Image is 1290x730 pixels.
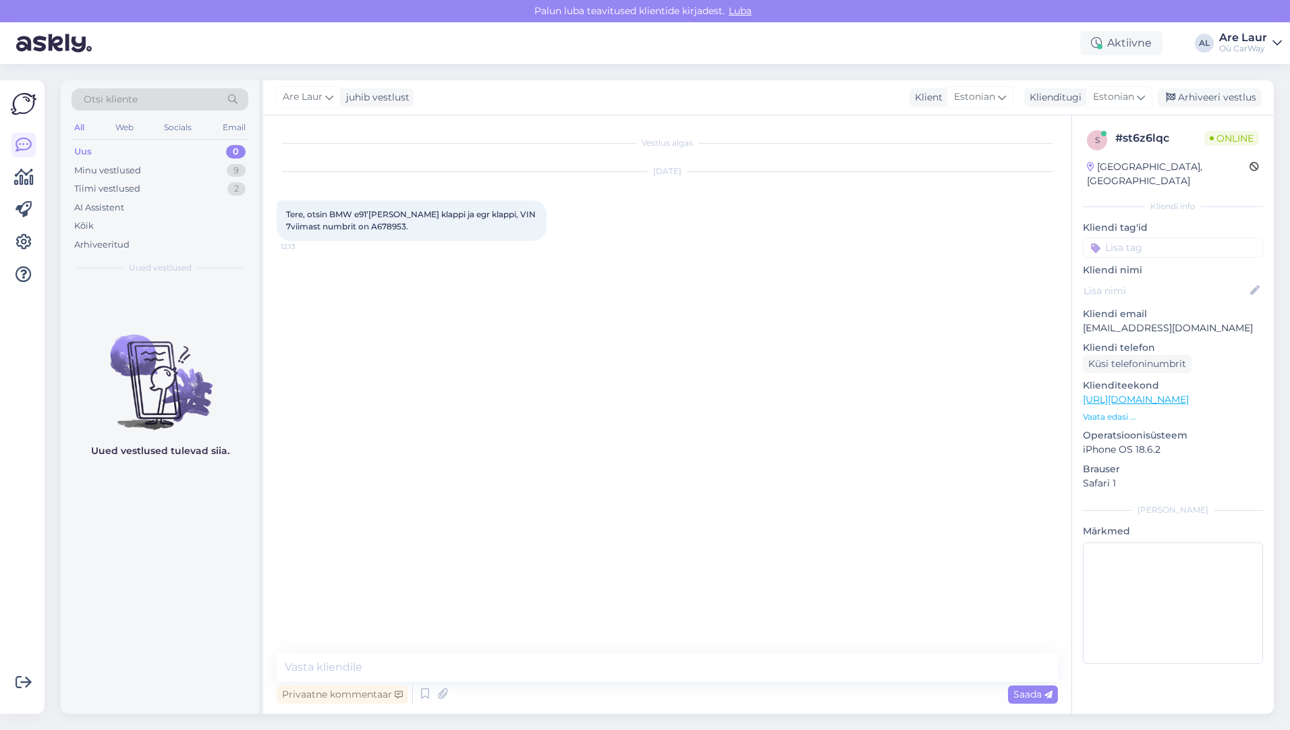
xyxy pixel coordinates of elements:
input: Lisa tag [1083,237,1263,258]
div: Aktiivne [1080,31,1162,55]
div: Kliendi info [1083,200,1263,213]
div: Email [220,119,248,136]
p: Kliendi tag'id [1083,221,1263,235]
div: Privaatne kommentaar [277,685,408,704]
div: AL [1195,34,1214,53]
div: juhib vestlust [341,90,410,105]
p: Brauser [1083,462,1263,476]
p: [EMAIL_ADDRESS][DOMAIN_NAME] [1083,321,1263,335]
span: 12:13 [281,242,331,252]
p: Kliendi nimi [1083,263,1263,277]
p: Kliendi email [1083,307,1263,321]
p: Kliendi telefon [1083,341,1263,355]
div: Vestlus algas [277,137,1058,149]
span: Online [1204,131,1259,146]
span: Estonian [1093,90,1134,105]
div: [PERSON_NAME] [1083,504,1263,516]
div: Web [113,119,136,136]
div: Klient [909,90,943,105]
div: Arhiveeritud [74,238,130,252]
div: Minu vestlused [74,164,141,177]
a: [URL][DOMAIN_NAME] [1083,393,1189,405]
div: Tiimi vestlused [74,182,140,196]
div: Kõik [74,219,94,233]
div: Küsi telefoninumbrit [1083,355,1191,373]
div: 0 [226,145,246,159]
p: iPhone OS 18.6.2 [1083,443,1263,457]
div: AI Assistent [74,201,124,215]
span: Uued vestlused [129,262,192,274]
p: Klienditeekond [1083,378,1263,393]
div: All [72,119,87,136]
p: Uued vestlused tulevad siia. [91,444,229,458]
p: Märkmed [1083,524,1263,538]
div: [GEOGRAPHIC_DATA], [GEOGRAPHIC_DATA] [1087,160,1250,188]
div: Oü CarWay [1219,43,1267,54]
p: Operatsioonisüsteem [1083,428,1263,443]
p: Vaata edasi ... [1083,411,1263,423]
div: Klienditugi [1024,90,1082,105]
div: Uus [74,145,92,159]
span: Otsi kliente [84,92,138,107]
div: 2 [227,182,246,196]
div: [DATE] [277,165,1058,177]
div: Are Laur [1219,32,1267,43]
a: Are LaurOü CarWay [1219,32,1282,54]
div: # st6z6lqc [1115,130,1204,146]
div: Arhiveeri vestlus [1158,88,1262,107]
img: No chats [61,310,259,432]
input: Lisa nimi [1084,283,1247,298]
p: Safari 1 [1083,476,1263,490]
span: Are Laur [283,90,322,105]
span: Luba [725,5,756,17]
div: 9 [227,164,246,177]
span: Tere, otsin BMW e91’[PERSON_NAME] klappi ja egr klappi, VIN 7viimast numbrit on A678953. [286,209,538,231]
img: Askly Logo [11,91,36,117]
span: s [1095,135,1100,145]
span: Estonian [954,90,995,105]
div: Socials [161,119,194,136]
span: Saada [1013,688,1053,700]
